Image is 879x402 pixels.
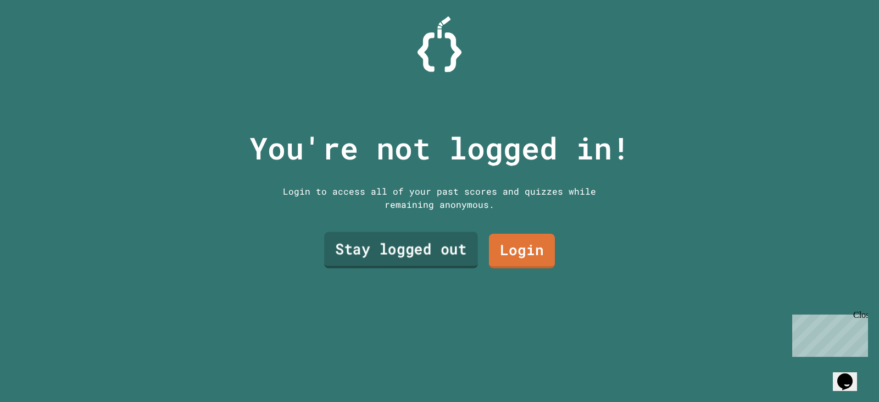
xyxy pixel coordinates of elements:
div: Login to access all of your past scores and quizzes while remaining anonymous. [275,185,604,211]
iframe: chat widget [833,358,868,391]
p: You're not logged in! [249,125,630,171]
iframe: chat widget [788,310,868,357]
a: Stay logged out [324,232,478,268]
div: Chat with us now!Close [4,4,76,70]
img: Logo.svg [418,16,461,72]
a: Login [489,234,555,268]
